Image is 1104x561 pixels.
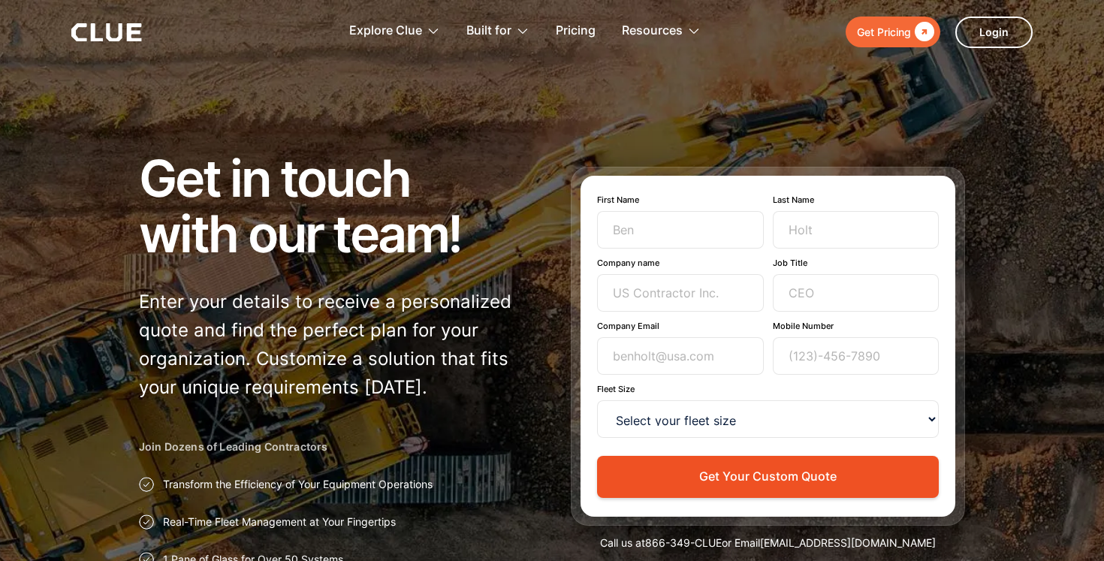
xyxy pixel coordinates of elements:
a: 866-349-CLUE [645,536,722,549]
p: Transform the Efficiency of Your Equipment Operations [163,477,433,492]
label: Last Name [773,195,940,205]
p: Real-Time Fleet Management at Your Fingertips [163,514,396,529]
a: Login [955,17,1033,48]
h1: Get in touch with our team! [139,150,533,261]
label: Mobile Number [773,321,940,331]
img: Approval checkmark icon [139,514,154,529]
label: Company name [597,258,764,268]
label: Job Title [773,258,940,268]
input: CEO [773,274,940,312]
input: US Contractor Inc. [597,274,764,312]
input: Ben [597,211,764,249]
a: Get Pricing [846,17,940,47]
label: First Name [597,195,764,205]
button: Get Your Custom Quote [597,456,939,497]
a: [EMAIL_ADDRESS][DOMAIN_NAME] [760,536,936,549]
label: Fleet Size [597,384,939,394]
input: benholt@usa.com [597,337,764,375]
div: Explore Clue [349,8,422,55]
p: Enter your details to receive a personalized quote and find the perfect plan for your organizatio... [139,288,533,402]
input: Holt [773,211,940,249]
input: (123)-456-7890 [773,337,940,375]
div: Get Pricing [857,23,911,41]
div: Call us at or Email [571,535,965,550]
div: Resources [622,8,683,55]
h2: Join Dozens of Leading Contractors [139,439,533,454]
img: Approval checkmark icon [139,477,154,492]
label: Company Email [597,321,764,331]
div:  [911,23,934,41]
div: Built for [466,8,511,55]
a: Pricing [556,8,596,55]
